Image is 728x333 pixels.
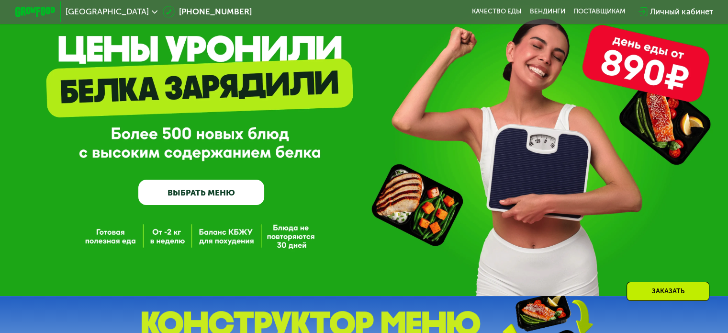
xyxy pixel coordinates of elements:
div: Личный кабинет [650,6,713,18]
a: [PHONE_NUMBER] [163,6,252,18]
a: ВЫБРАТЬ МЕНЮ [138,180,264,205]
div: Заказать [627,282,709,301]
div: поставщикам [573,8,626,16]
a: Качество еды [472,8,522,16]
a: Вендинги [530,8,565,16]
span: [GEOGRAPHIC_DATA] [66,8,149,16]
